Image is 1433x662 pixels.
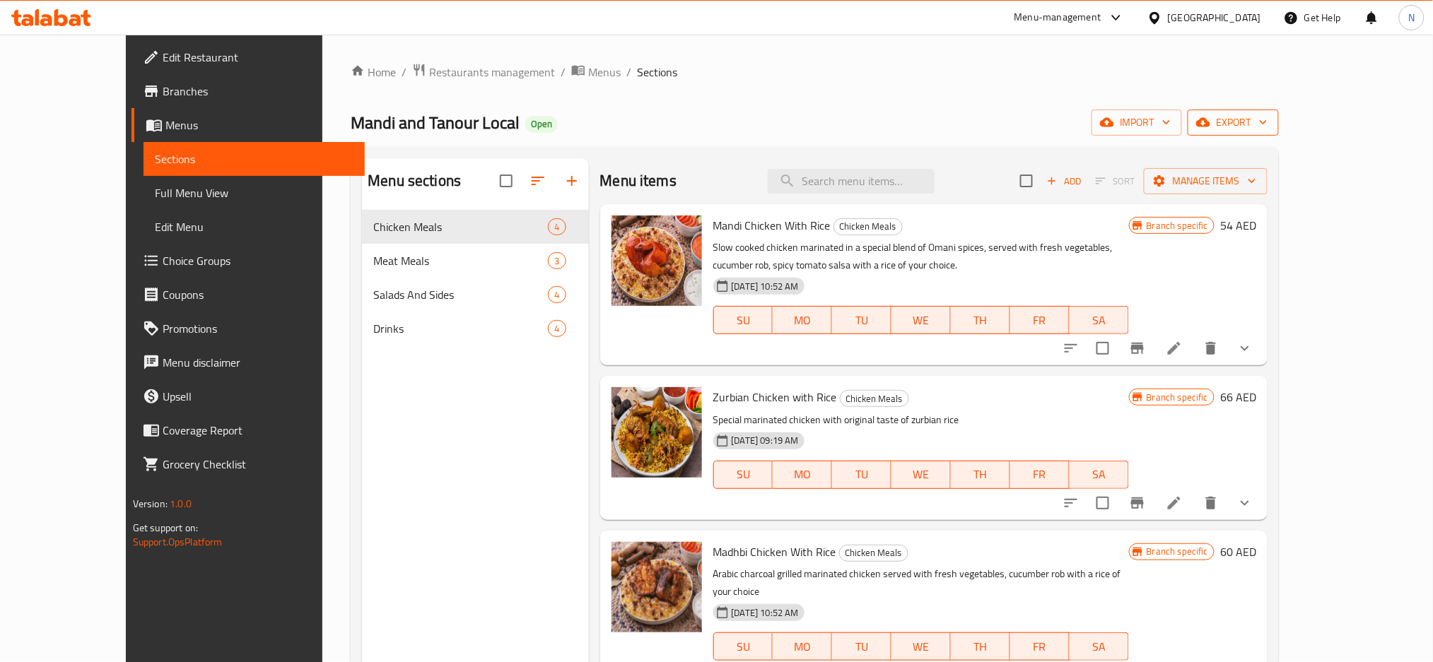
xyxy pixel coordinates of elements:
[1194,331,1228,365] button: delete
[720,637,768,657] span: SU
[163,83,354,100] span: Branches
[163,354,354,371] span: Menu disclaimer
[1075,637,1123,657] span: SA
[957,464,1005,485] span: TH
[897,310,945,331] span: WE
[163,456,354,473] span: Grocery Checklist
[1141,545,1214,558] span: Branch specific
[720,310,768,331] span: SU
[1041,170,1087,192] span: Add item
[1088,333,1118,363] span: Select to update
[637,64,677,81] span: Sections
[1045,173,1083,189] span: Add
[626,64,631,81] li: /
[133,495,168,513] span: Version:
[373,218,548,235] span: Chicken Meals
[548,320,566,337] div: items
[713,239,1129,274] p: Slow cooked chicken marinated in a special blend of Omani spices, served with fresh vegetables, c...
[1228,331,1262,365] button: show more
[1220,542,1256,562] h6: 60 AED
[588,64,621,81] span: Menus
[1054,331,1088,365] button: sort-choices
[1220,387,1256,407] h6: 66 AED
[713,386,837,408] span: Zurbian Chicken with Rice
[373,286,548,303] span: Salads And Sides
[131,413,365,447] a: Coverage Report
[832,461,891,489] button: TU
[133,519,198,537] span: Get support on:
[555,164,589,198] button: Add section
[773,461,832,489] button: MO
[1236,340,1253,357] svg: Show Choices
[144,176,365,210] a: Full Menu View
[1075,310,1123,331] span: SA
[957,637,1005,657] span: TH
[131,447,365,481] a: Grocery Checklist
[131,345,365,379] a: Menu disclaimer
[548,286,566,303] div: items
[163,422,354,439] span: Coverage Report
[1041,170,1087,192] button: Add
[163,388,354,405] span: Upsell
[840,545,908,561] span: Chicken Meals
[612,387,702,478] img: Zurbian Chicken with Rice
[163,320,354,337] span: Promotions
[841,391,908,407] span: Chicken Meals
[131,40,365,74] a: Edit Restaurant
[1010,306,1070,334] button: FR
[1155,172,1256,190] span: Manage items
[548,252,566,269] div: items
[549,322,565,336] span: 4
[351,107,520,138] span: Mandi and Tanour Local
[1141,391,1214,404] span: Branch specific
[1199,114,1268,131] span: export
[351,64,396,81] a: Home
[726,606,805,620] span: [DATE] 10:52 AM
[1166,340,1183,357] a: Edit menu item
[525,118,558,130] span: Open
[163,286,354,303] span: Coupons
[1070,632,1129,661] button: SA
[144,210,365,244] a: Edit Menu
[778,637,826,657] span: MO
[165,117,354,134] span: Menus
[713,632,773,661] button: SU
[951,632,1010,661] button: TH
[1144,168,1268,194] button: Manage items
[612,542,702,632] img: Madhbi Chicken With Rice
[1075,464,1123,485] span: SA
[1168,10,1261,25] div: [GEOGRAPHIC_DATA]
[1012,166,1041,196] span: Select section
[362,312,588,345] div: Drinks4
[131,312,365,345] a: Promotions
[839,545,908,562] div: Chicken Meals
[571,63,621,81] a: Menus
[1408,10,1415,25] span: N
[838,310,886,331] span: TU
[373,320,548,337] div: Drinks
[1236,495,1253,512] svg: Show Choices
[713,565,1129,601] p: Arabic charcoal grilled marinated chicken served with fresh vegetables, cucumber rob with a rice ...
[131,244,365,278] a: Choice Groups
[521,164,555,198] span: Sort sections
[891,461,951,489] button: WE
[832,306,891,334] button: TU
[713,306,773,334] button: SU
[548,218,566,235] div: items
[713,461,773,489] button: SU
[838,464,886,485] span: TU
[778,310,826,331] span: MO
[832,632,891,661] button: TU
[720,464,768,485] span: SU
[368,170,461,191] h2: Menu sections
[491,166,521,196] span: Select all sections
[951,461,1010,489] button: TH
[549,254,565,268] span: 3
[1016,464,1064,485] span: FR
[1220,215,1256,235] h6: 54 AED
[713,411,1129,429] p: Special marinated chicken with original taste of zurbian rice
[1087,170,1144,192] span: Select section first
[1016,637,1064,657] span: FR
[1141,219,1214,232] span: Branch specific
[1010,632,1070,661] button: FR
